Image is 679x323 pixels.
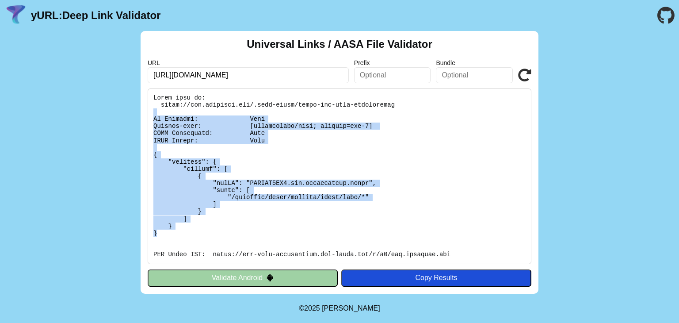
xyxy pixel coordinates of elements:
h2: Universal Links / AASA File Validator [247,38,432,50]
a: yURL:Deep Link Validator [31,9,160,22]
button: Copy Results [341,269,531,286]
pre: Lorem ipsu do: sitam://con.adipisci.eli/.sedd-eiusm/tempo-inc-utla-etdoloremag Al Enimadmi: Veni ... [148,88,531,264]
a: Michael Ibragimchayev's Personal Site [322,304,380,312]
button: Validate Android [148,269,338,286]
input: Optional [354,67,431,83]
footer: © [299,294,380,323]
label: Prefix [354,59,431,66]
img: droidIcon.svg [266,274,274,281]
label: Bundle [436,59,513,66]
input: Required [148,67,349,83]
img: yURL Logo [4,4,27,27]
label: URL [148,59,349,66]
input: Optional [436,67,513,83]
span: 2025 [304,304,320,312]
div: Copy Results [346,274,527,282]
